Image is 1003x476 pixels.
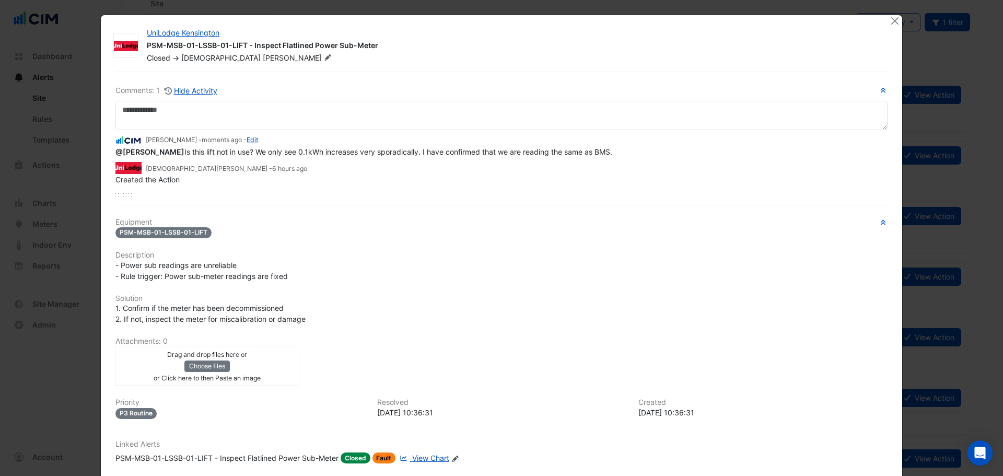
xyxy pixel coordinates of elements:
[115,218,888,227] h6: Equipment
[398,452,449,463] a: View Chart
[115,452,339,463] div: PSM-MSB-01-LSSB-01-LIFT - Inspect Flatlined Power Sub-Meter
[372,452,396,463] span: Fault
[638,398,888,407] h6: Created
[889,15,900,26] button: Close
[115,135,142,146] img: CIM
[184,361,230,372] button: Choose files
[115,304,306,323] span: 1. Confirm if the meter has been decommissioned 2. If not, inspect the meter for miscalibration o...
[115,261,288,281] span: - Power sub readings are unreliable - Rule trigger: Power sub-meter readings are fixed
[967,440,993,466] div: Open Intercom Messenger
[172,53,179,62] span: ->
[114,41,138,51] img: Unilodge
[181,53,261,62] span: [DEMOGRAPHIC_DATA]
[451,455,459,462] fa-icon: Edit Linked Alerts
[146,164,307,173] small: [DEMOGRAPHIC_DATA][PERSON_NAME] -
[377,398,626,407] h6: Resolved
[147,53,170,62] span: Closed
[341,452,370,463] span: Closed
[412,454,449,462] span: View Chart
[115,147,184,156] span: krishna.lakshminarayanan@unilodge.com.au [Unilodge]
[272,165,307,172] span: 2025-09-18 10:36:31
[115,408,157,419] div: P3 Routine
[263,53,334,63] span: [PERSON_NAME]
[146,135,258,145] small: [PERSON_NAME] - -
[115,398,365,407] h6: Priority
[115,147,612,156] span: Is this lift not in use? We only see 0.1kWh increases very sporadically. I have confirmed that we...
[147,28,219,37] a: UniLodge Kensington
[115,251,888,260] h6: Description
[115,175,180,184] span: Created the Action
[167,351,247,358] small: Drag and drop files here or
[115,227,212,238] span: PSM-MSB-01-LSSB-01-LIFT
[115,440,888,449] h6: Linked Alerts
[202,136,242,144] span: 2025-09-18 17:00:38
[115,294,888,303] h6: Solution
[154,374,261,382] small: or Click here to then Paste an image
[164,85,218,97] button: Hide Activity
[638,407,888,418] div: [DATE] 10:36:31
[147,40,877,53] div: PSM-MSB-01-LSSB-01-LIFT - Inspect Flatlined Power Sub-Meter
[115,337,888,346] h6: Attachments: 0
[115,162,142,173] img: Unilodge
[377,407,626,418] div: [DATE] 10:36:31
[247,136,258,144] a: Edit
[115,85,218,97] div: Comments: 1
